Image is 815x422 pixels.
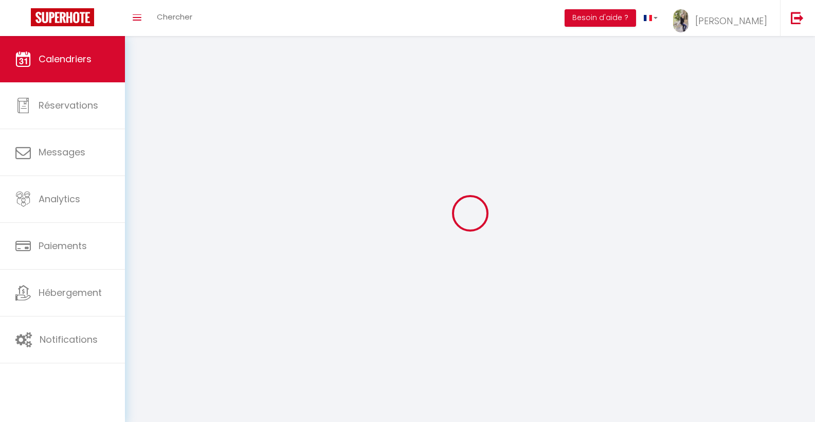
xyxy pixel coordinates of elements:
img: ... [673,9,689,32]
span: Calendriers [39,52,92,65]
iframe: LiveChat chat widget [772,379,815,422]
img: Super Booking [31,8,94,26]
span: [PERSON_NAME] [695,14,767,27]
span: Messages [39,146,85,159]
span: Réservations [39,99,98,112]
span: Chercher [157,11,192,22]
button: Besoin d'aide ? [565,9,636,27]
span: Notifications [40,333,98,346]
span: Hébergement [39,286,102,299]
span: Paiements [39,239,87,252]
img: logout [791,11,804,24]
span: Analytics [39,192,80,205]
